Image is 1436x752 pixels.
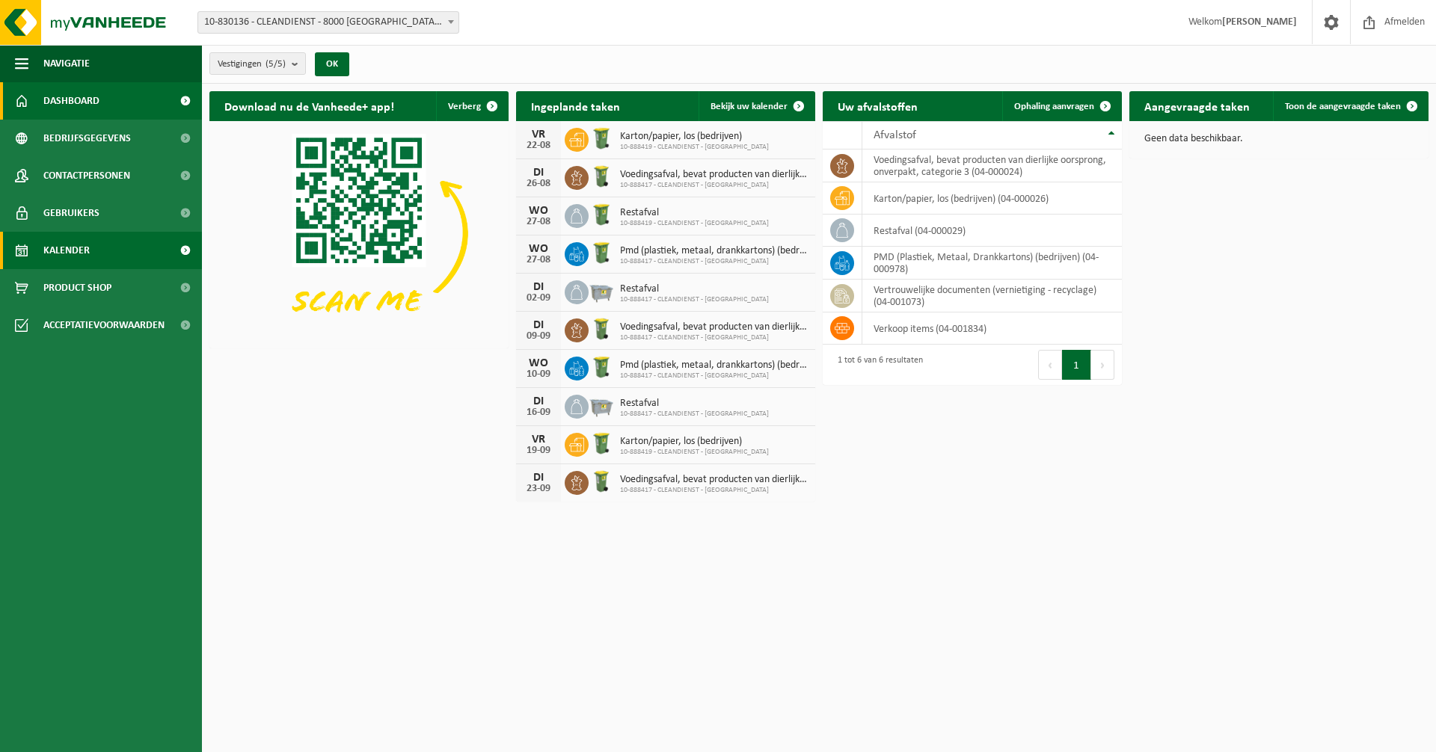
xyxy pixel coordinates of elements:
[209,91,409,120] h2: Download nu de Vanheede+ app!
[620,283,769,295] span: Restafval
[699,91,814,121] a: Bekijk uw kalender
[620,448,769,457] span: 10-888419 - CLEANDIENST - [GEOGRAPHIC_DATA]
[862,150,1122,182] td: voedingsafval, bevat producten van dierlijke oorsprong, onverpakt, categorie 3 (04-000024)
[315,52,349,76] button: OK
[524,179,553,189] div: 26-08
[524,472,553,484] div: DI
[830,348,923,381] div: 1 tot 6 van 6 resultaten
[1285,102,1401,111] span: Toon de aangevraagde taken
[524,205,553,217] div: WO
[43,269,111,306] span: Product Shop
[1091,350,1114,380] button: Next
[266,59,286,69] count: (5/5)
[589,469,614,494] img: WB-0140-HPE-GN-50
[1062,350,1091,380] button: 1
[620,486,808,495] span: 10-888417 - CLEANDIENST - [GEOGRAPHIC_DATA]
[1038,350,1062,380] button: Previous
[1014,102,1094,111] span: Ophaling aanvragen
[862,247,1122,280] td: PMD (Plastiek, Metaal, Drankkartons) (bedrijven) (04-000978)
[43,306,165,344] span: Acceptatievoorwaarden
[209,52,306,75] button: Vestigingen(5/5)
[1273,91,1427,121] a: Toon de aangevraagde taken
[524,407,553,418] div: 16-09
[524,331,553,342] div: 09-09
[620,219,769,228] span: 10-888419 - CLEANDIENST - [GEOGRAPHIC_DATA]
[589,164,614,189] img: WB-0140-HPE-GN-50
[589,392,614,418] img: WB-2500-GAL-GY-01
[1002,91,1120,121] a: Ophaling aanvragen
[43,232,90,269] span: Kalender
[620,372,808,380] span: 10-888417 - CLEANDIENST - [GEOGRAPHIC_DATA]
[862,215,1122,247] td: restafval (04-000029)
[711,102,788,111] span: Bekijk uw kalender
[524,281,553,293] div: DI
[589,126,614,151] img: WB-0240-HPE-GN-50
[448,102,481,111] span: Verberg
[524,319,553,331] div: DI
[620,333,808,342] span: 10-888417 - CLEANDIENST - [GEOGRAPHIC_DATA]
[524,255,553,265] div: 27-08
[823,91,933,120] h2: Uw afvalstoffen
[620,207,769,219] span: Restafval
[197,11,459,34] span: 10-830136 - CLEANDIENST - 8000 BRUGGE, PATHOEKEWEG 48
[43,45,90,82] span: Navigatie
[862,312,1122,345] td: verkoop items (04-001834)
[620,410,769,419] span: 10-888417 - CLEANDIENST - [GEOGRAPHIC_DATA]
[524,141,553,151] div: 22-08
[589,202,614,227] img: WB-0240-HPE-GN-50
[620,169,808,181] span: Voedingsafval, bevat producten van dierlijke oorsprong, onverpakt, categorie 3
[862,182,1122,215] td: karton/papier, los (bedrijven) (04-000026)
[524,395,553,407] div: DI
[1144,134,1414,144] p: Geen data beschikbaar.
[620,131,769,143] span: Karton/papier, los (bedrijven)
[589,316,614,342] img: WB-0140-HPE-GN-50
[1129,91,1265,120] h2: Aangevraagde taken
[524,446,553,456] div: 19-09
[620,360,808,372] span: Pmd (plastiek, metaal, drankkartons) (bedrijven)
[874,129,916,141] span: Afvalstof
[620,474,808,486] span: Voedingsafval, bevat producten van dierlijke oorsprong, onverpakt, categorie 3
[436,91,507,121] button: Verberg
[620,436,769,448] span: Karton/papier, los (bedrijven)
[524,484,553,494] div: 23-09
[524,369,553,380] div: 10-09
[620,181,808,190] span: 10-888417 - CLEANDIENST - [GEOGRAPHIC_DATA]
[43,157,130,194] span: Contactpersonen
[524,167,553,179] div: DI
[620,295,769,304] span: 10-888417 - CLEANDIENST - [GEOGRAPHIC_DATA]
[1222,16,1297,28] strong: [PERSON_NAME]
[620,398,769,410] span: Restafval
[209,121,509,345] img: Download de VHEPlus App
[620,257,808,266] span: 10-888417 - CLEANDIENST - [GEOGRAPHIC_DATA]
[620,321,808,333] span: Voedingsafval, bevat producten van dierlijke oorsprong, onverpakt, categorie 3
[43,120,131,157] span: Bedrijfsgegevens
[589,354,614,380] img: WB-0240-HPE-GN-50
[589,240,614,265] img: WB-0240-HPE-GN-50
[524,357,553,369] div: WO
[620,245,808,257] span: Pmd (plastiek, metaal, drankkartons) (bedrijven)
[524,129,553,141] div: VR
[43,194,99,232] span: Gebruikers
[524,243,553,255] div: WO
[524,293,553,303] div: 02-09
[620,143,769,152] span: 10-888419 - CLEANDIENST - [GEOGRAPHIC_DATA]
[524,434,553,446] div: VR
[524,217,553,227] div: 27-08
[218,53,286,75] span: Vestigingen
[589,278,614,303] img: WB-2500-GAL-GY-01
[516,91,635,120] h2: Ingeplande taken
[198,12,458,33] span: 10-830136 - CLEANDIENST - 8000 BRUGGE, PATHOEKEWEG 48
[862,280,1122,312] td: vertrouwelijke documenten (vernietiging - recyclage) (04-001073)
[43,82,99,120] span: Dashboard
[589,431,614,456] img: WB-0240-HPE-GN-50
